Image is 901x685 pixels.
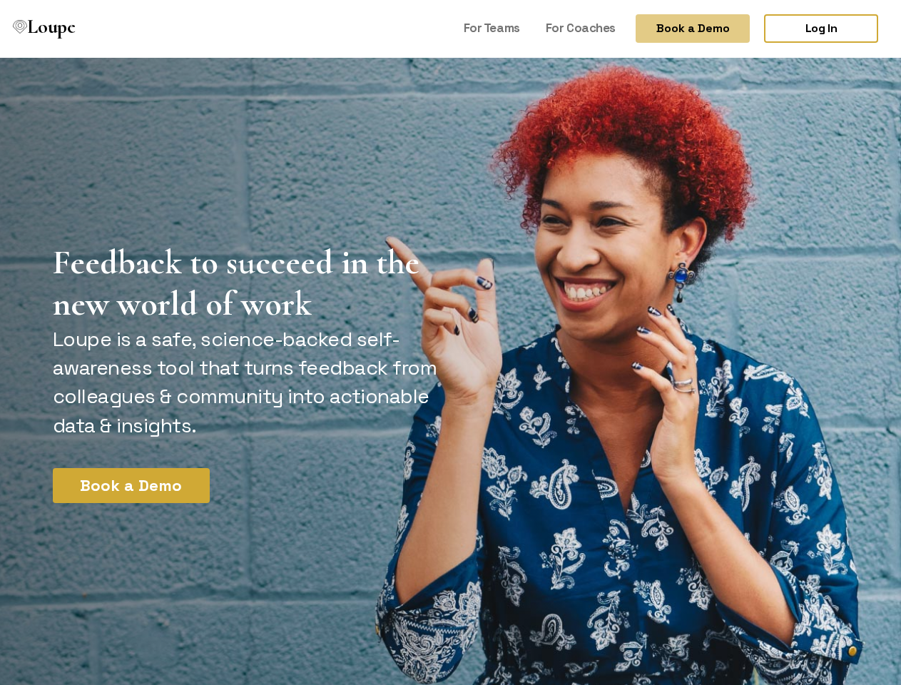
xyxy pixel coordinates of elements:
[53,242,442,325] h1: Feedback to succeed in the new world of work
[764,14,878,43] a: Log In
[636,14,750,43] button: Book a Demo
[53,468,210,503] button: Book a Demo
[540,14,621,41] a: For Coaches
[458,14,526,41] a: For Teams
[53,325,442,440] p: Loupe is a safe, science-backed self-awareness tool that turns feedback from colleagues & communi...
[9,14,80,44] a: Loupe
[13,20,27,34] img: Loupe Logo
